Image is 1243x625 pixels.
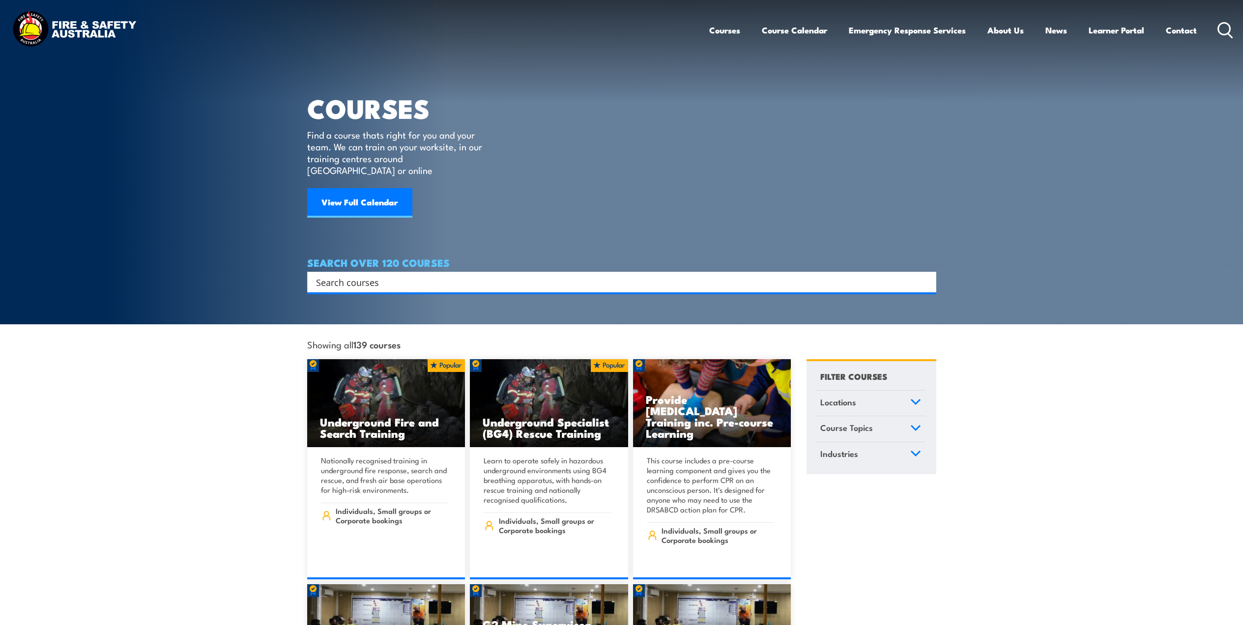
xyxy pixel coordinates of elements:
[849,17,966,43] a: Emergency Response Services
[307,359,465,448] img: Underground mine rescue
[820,447,858,460] span: Industries
[647,455,775,514] p: This course includes a pre-course learning component and gives you the confidence to perform CPR ...
[820,421,873,434] span: Course Topics
[307,129,487,176] p: Find a course thats right for you and your team. We can train on your worksite, in our training c...
[820,369,887,383] h4: FILTER COURSES
[320,416,453,439] h3: Underground Fire and Search Training
[987,17,1024,43] a: About Us
[307,188,412,218] a: View Full Calendar
[633,359,791,448] a: Provide [MEDICAL_DATA] Training inc. Pre-course Learning
[919,275,933,289] button: Search magnifier button
[316,275,915,289] input: Search input
[820,396,856,409] span: Locations
[1089,17,1144,43] a: Learner Portal
[483,416,615,439] h3: Underground Specialist (BG4) Rescue Training
[816,391,925,416] a: Locations
[816,442,925,468] a: Industries
[646,394,779,439] h3: Provide [MEDICAL_DATA] Training inc. Pre-course Learning
[709,17,740,43] a: Courses
[633,359,791,448] img: Low Voltage Rescue and Provide CPR
[470,359,628,448] img: Underground mine rescue
[321,455,449,495] p: Nationally recognised training in underground fire response, search and rescue, and fresh air bas...
[318,275,917,289] form: Search form
[499,516,611,535] span: Individuals, Small groups or Corporate bookings
[762,17,827,43] a: Course Calendar
[307,96,496,119] h1: COURSES
[307,257,936,268] h4: SEARCH OVER 120 COURSES
[353,338,401,351] strong: 139 courses
[1166,17,1197,43] a: Contact
[662,526,774,544] span: Individuals, Small groups or Corporate bookings
[336,506,448,525] span: Individuals, Small groups or Corporate bookings
[307,339,401,349] span: Showing all
[1045,17,1067,43] a: News
[470,359,628,448] a: Underground Specialist (BG4) Rescue Training
[816,416,925,442] a: Course Topics
[307,359,465,448] a: Underground Fire and Search Training
[484,455,611,505] p: Learn to operate safely in hazardous underground environments using BG4 breathing apparatus, with...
